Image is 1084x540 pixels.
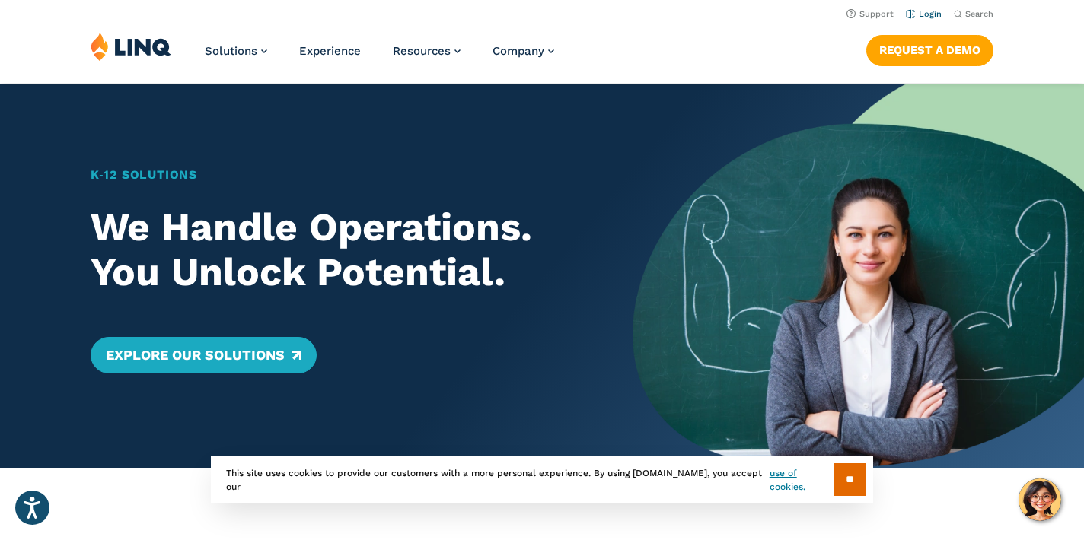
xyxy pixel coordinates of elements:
[866,35,993,65] a: Request a Demo
[846,9,894,19] a: Support
[299,44,361,58] a: Experience
[393,44,451,58] span: Resources
[205,44,267,58] a: Solutions
[91,337,317,373] a: Explore Our Solutions
[211,456,873,503] div: This site uses cookies to provide our customers with a more personal experience. By using [DOMAIN...
[205,32,554,82] nav: Primary Navigation
[906,9,942,19] a: Login
[866,32,993,65] nav: Button Navigation
[1019,478,1061,521] button: Hello, have a question? Let’s chat.
[493,44,544,58] span: Company
[91,166,588,184] h1: K‑12 Solutions
[91,205,588,294] h2: We Handle Operations. You Unlock Potential.
[965,9,993,19] span: Search
[393,44,461,58] a: Resources
[91,32,171,61] img: LINQ | K‑12 Software
[954,8,993,20] button: Open Search Bar
[633,84,1084,468] img: Home Banner
[770,466,834,494] a: use of cookies.
[205,44,257,58] span: Solutions
[493,44,554,58] a: Company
